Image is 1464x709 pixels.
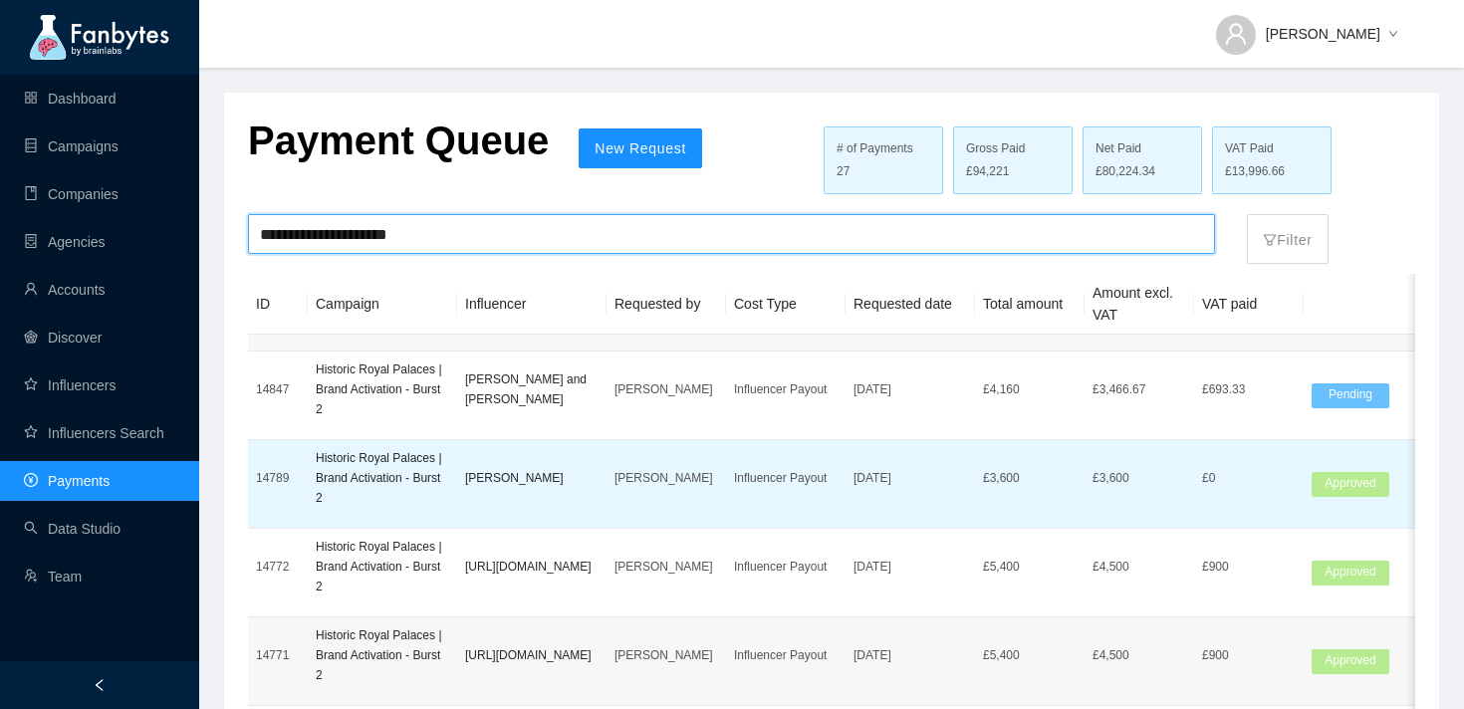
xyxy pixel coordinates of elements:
p: 14789 [256,468,300,488]
button: filterFilter [1247,214,1328,264]
p: Historic Royal Palaces | Brand Activation - Burst 2 [316,359,449,419]
div: Net Paid [1096,139,1189,158]
span: £13,996.66 [1225,162,1285,181]
p: Influencer Payout [734,645,838,665]
button: [PERSON_NAME]down [1200,10,1414,42]
span: left [93,678,107,692]
p: Influencer Payout [734,379,838,399]
p: Influencer Payout [734,557,838,577]
p: [PERSON_NAME] [465,468,599,488]
p: [DATE] [854,557,967,577]
span: £80,224.34 [1096,162,1155,181]
p: £3,466.67 [1093,379,1186,399]
span: Approved [1312,472,1389,497]
div: # of Payments [837,139,930,158]
a: databaseCampaigns [24,138,119,154]
a: starInfluencers [24,377,116,393]
p: £3,600 [1093,468,1186,488]
span: Pending [1312,383,1389,408]
span: Approved [1312,561,1389,586]
a: bookCompanies [24,186,119,202]
p: Historic Royal Palaces | Brand Activation - Burst 2 [316,448,449,508]
p: £ 4,160 [983,379,1077,399]
p: [URL][DOMAIN_NAME] [465,557,599,577]
th: Amount excl. VAT [1085,274,1194,335]
a: pay-circlePayments [24,473,110,489]
p: £0 [1202,468,1296,488]
a: radar-chartDiscover [24,330,102,346]
p: 14772 [256,557,300,577]
a: starInfluencers Search [24,425,164,441]
p: £693.33 [1202,379,1296,399]
p: £ 5,400 [983,557,1077,577]
span: Approved [1312,649,1389,674]
a: userAccounts [24,282,106,298]
th: ID [248,274,308,335]
p: [DATE] [854,645,967,665]
th: VAT paid [1194,274,1304,335]
p: [PERSON_NAME] [614,645,718,665]
div: Gross Paid [966,139,1060,158]
span: filter [1263,233,1277,247]
p: Filter [1263,219,1312,251]
p: 14771 [256,645,300,665]
th: Cost Type [726,274,846,335]
span: £94,221 [966,162,1009,181]
p: £900 [1202,557,1296,577]
p: £4,500 [1093,645,1186,665]
span: user [1224,22,1248,46]
p: Payment Queue [248,117,549,164]
span: [PERSON_NAME] [1266,23,1380,45]
th: Influencer [457,274,607,335]
p: Historic Royal Palaces | Brand Activation - Burst 2 [316,537,449,596]
p: [DATE] [854,379,967,399]
p: [PERSON_NAME] and [PERSON_NAME] [465,369,599,409]
p: [DATE] [854,468,967,488]
p: £4,500 [1093,557,1186,577]
div: VAT Paid [1225,139,1319,158]
a: appstoreDashboard [24,91,117,107]
th: Requested date [846,274,975,335]
th: Total amount [975,274,1085,335]
button: New Request [579,128,702,168]
p: £900 [1202,645,1296,665]
span: 27 [837,164,850,178]
p: Historic Royal Palaces | Brand Activation - Burst 2 [316,625,449,685]
span: New Request [595,140,686,156]
a: containerAgencies [24,234,106,250]
th: Requested by [607,274,726,335]
span: down [1388,29,1398,41]
p: [PERSON_NAME] [614,379,718,399]
p: £ 3,600 [983,468,1077,488]
a: searchData Studio [24,521,121,537]
p: 14847 [256,379,300,399]
p: [PERSON_NAME] [614,557,718,577]
th: Campaign [308,274,457,335]
p: £ 5,400 [983,645,1077,665]
a: usergroup-addTeam [24,569,82,585]
p: [URL][DOMAIN_NAME] [465,645,599,665]
p: [PERSON_NAME] [614,468,718,488]
p: Influencer Payout [734,468,838,488]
